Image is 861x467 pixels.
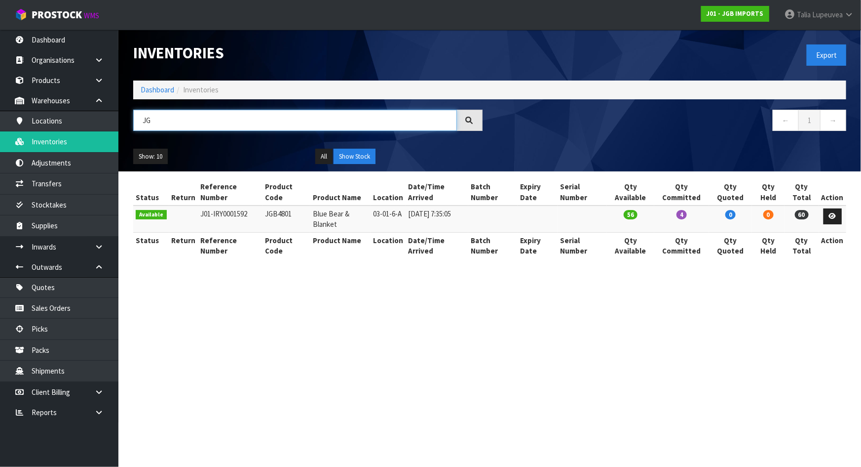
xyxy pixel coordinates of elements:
[32,8,82,21] span: ProStock
[518,179,558,206] th: Expiry Date
[785,232,819,258] th: Qty Total
[654,232,709,258] th: Qty Committed
[752,179,784,206] th: Qty Held
[725,210,736,219] span: 0
[198,179,262,206] th: Reference Number
[84,11,99,20] small: WMS
[371,232,406,258] th: Location
[406,232,468,258] th: Date/Time Arrived
[654,179,709,206] th: Qty Committed
[133,110,457,131] input: Search inventories
[169,179,198,206] th: Return
[133,44,483,61] h1: Inventories
[785,179,819,206] th: Qty Total
[607,232,654,258] th: Qty Available
[198,206,262,232] td: J01-IRY0001592
[773,110,799,131] a: ←
[310,232,371,258] th: Product Name
[136,210,167,220] span: Available
[406,206,468,232] td: [DATE] 7:35:05
[676,210,687,219] span: 4
[262,206,310,232] td: JGB4801
[752,232,784,258] th: Qty Held
[819,179,846,206] th: Action
[371,206,406,232] td: 03-01-6-A
[624,210,637,219] span: 56
[820,110,846,131] a: →
[468,232,517,258] th: Batch Number
[701,6,769,22] a: J01 - JGB IMPORTS
[133,149,168,165] button: Show: 10
[310,206,371,232] td: Blue Bear & Blanket
[607,179,654,206] th: Qty Available
[797,10,811,19] span: Talia
[133,179,169,206] th: Status
[807,44,846,66] button: Export
[334,149,375,165] button: Show Stock
[183,85,219,94] span: Inventories
[468,179,517,206] th: Batch Number
[315,149,333,165] button: All
[141,85,174,94] a: Dashboard
[497,110,847,134] nav: Page navigation
[15,8,27,21] img: cube-alt.png
[763,210,774,219] span: 0
[798,110,821,131] a: 1
[709,179,752,206] th: Qty Quoted
[518,232,558,258] th: Expiry Date
[169,232,198,258] th: Return
[262,179,310,206] th: Product Code
[133,232,169,258] th: Status
[795,210,809,219] span: 60
[709,232,752,258] th: Qty Quoted
[310,179,371,206] th: Product Name
[707,9,764,18] strong: J01 - JGB IMPORTS
[558,232,606,258] th: Serial Number
[198,232,262,258] th: Reference Number
[812,10,843,19] span: Lupeuvea
[406,179,468,206] th: Date/Time Arrived
[558,179,606,206] th: Serial Number
[262,232,310,258] th: Product Code
[819,232,846,258] th: Action
[371,179,406,206] th: Location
